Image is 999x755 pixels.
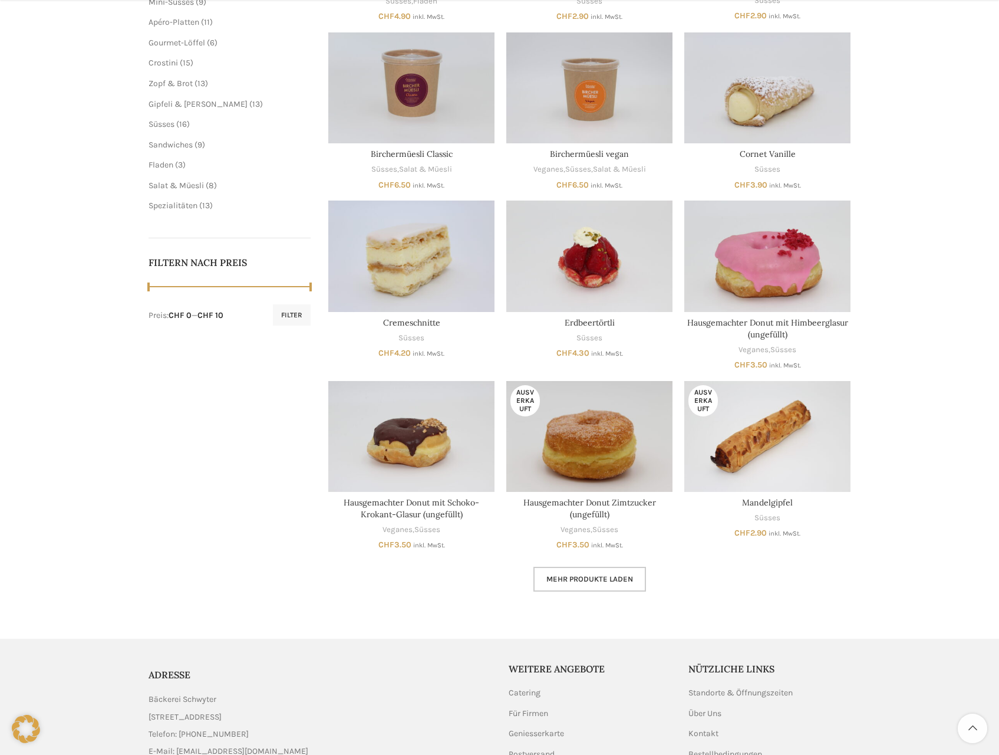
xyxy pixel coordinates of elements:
h5: Weitere Angebote [509,662,671,675]
span: 16 [179,119,187,129]
small: inkl. MwSt. [591,13,622,21]
a: Salat & Müesli [399,164,452,175]
a: Salat & Müesli [149,180,204,191]
span: 15 [183,58,190,68]
a: Veganes [533,164,563,175]
bdi: 2.90 [734,11,767,21]
bdi: 4.30 [556,348,589,358]
span: 9 [197,140,202,150]
a: Süsses [565,164,591,175]
span: CHF [556,180,572,190]
span: CHF [378,540,394,550]
span: ADRESSE [149,669,190,681]
small: inkl. MwSt. [413,13,444,21]
bdi: 3.50 [378,540,411,550]
small: inkl. MwSt. [591,350,623,357]
span: CHF [378,180,394,190]
a: Süsses [149,119,174,129]
a: Birchermüesli vegan [506,32,672,143]
a: Geniesserkarte [509,728,565,740]
bdi: 4.90 [378,11,411,21]
a: Erdbeertörtli [506,201,672,311]
div: , [506,524,672,536]
span: 13 [252,99,260,109]
a: Für Firmen [509,708,549,720]
a: Mandelgipfel [684,381,850,492]
span: Spezialitäten [149,201,197,211]
button: Filter [273,304,311,326]
a: Zopf & Brot [149,78,193,88]
a: Kontakt [688,728,720,740]
span: Mehr Produkte laden [546,575,633,584]
bdi: 2.90 [556,11,589,21]
a: Crostini [149,58,178,68]
div: , [328,524,494,536]
a: Hausgemachter Donut mit Himbeerglasur (ungefüllt) [687,317,848,340]
div: Preis: — [149,310,223,321]
span: CHF [734,528,750,538]
small: inkl. MwSt. [769,182,801,189]
a: Scroll to top button [958,714,987,743]
a: Birchermüesli Classic [371,149,453,159]
span: Fladen [149,160,173,170]
small: inkl. MwSt. [413,182,444,189]
a: Süsses [398,333,424,344]
small: inkl. MwSt. [591,541,623,549]
span: CHF [556,348,572,358]
span: 13 [197,78,205,88]
a: Cornet Vanille [684,32,850,143]
a: Standorte & Öffnungszeiten [688,687,794,699]
span: Bäckerei Schwyter [149,693,216,706]
bdi: 3.50 [734,360,767,370]
a: Süsses [754,164,780,175]
span: Ausverkauft [688,385,718,416]
a: Süsses [371,164,397,175]
a: Birchermüesli Classic [328,32,494,143]
bdi: 4.20 [378,348,411,358]
bdi: 3.90 [734,180,767,190]
a: Veganes [738,344,769,356]
span: 13 [202,201,210,211]
span: Ausverkauft [510,385,540,416]
a: Hausgemachter Donut mit Himbeerglasur (ungefüllt) [684,201,850,311]
a: Cremeschnitte [328,201,494,311]
div: , [684,344,850,356]
span: CHF [556,11,572,21]
a: Apéro-Platten [149,17,199,27]
span: 6 [210,38,215,48]
h5: Filtern nach Preis [149,256,311,269]
span: CHF [734,180,750,190]
span: CHF [734,11,750,21]
a: Süsses [592,524,618,536]
small: inkl. MwSt. [769,12,800,20]
a: Cornet Vanille [740,149,796,159]
a: Hausgemachter Donut Zimtzucker (ungefüllt) [506,381,672,492]
a: Hausgemachter Donut Zimtzucker (ungefüllt) [523,497,656,520]
a: Catering [509,687,542,699]
bdi: 6.50 [378,180,411,190]
a: Mandelgipfel [742,497,793,508]
span: CHF [378,348,394,358]
span: CHF 0 [169,310,192,320]
span: CHF [556,540,572,550]
a: Hausgemachter Donut mit Schoko-Krokant-Glasur (ungefüllt) [328,381,494,492]
span: 8 [209,180,214,191]
a: Salat & Müesli [593,164,646,175]
span: Sandwiches [149,140,193,150]
a: Süsses [414,524,440,536]
a: Gipfeli & [PERSON_NAME] [149,99,248,109]
span: CHF [378,11,394,21]
a: Mehr Produkte laden [533,567,646,592]
div: , [328,164,494,175]
a: Süsses [754,513,780,524]
small: inkl. MwSt. [413,350,444,357]
a: List item link [149,728,491,741]
a: Gourmet-Löffel [149,38,205,48]
a: Über Uns [688,708,723,720]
